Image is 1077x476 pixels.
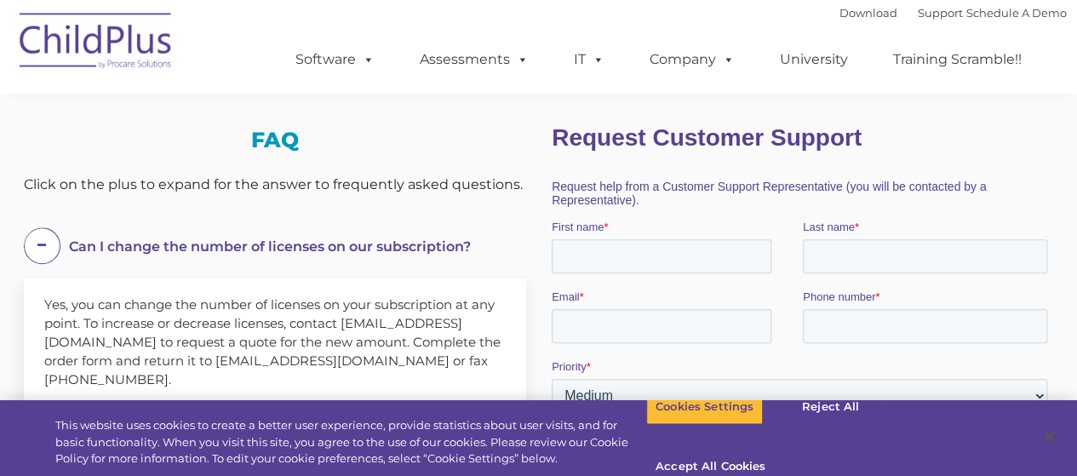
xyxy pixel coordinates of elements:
a: University [763,43,865,77]
button: Reject All [777,389,884,425]
a: Training Scramble!! [876,43,1039,77]
button: Cookies Settings [646,389,763,425]
div: Click on the plus to expand for the answer to frequently asked questions. [24,172,526,198]
span: Can I change the number of licenses on our subscription? [69,238,471,255]
a: Support [918,6,963,20]
a: Schedule A Demo [966,6,1067,20]
a: IT [557,43,622,77]
h3: FAQ [24,129,526,151]
span: Phone number [251,182,324,195]
div: This website uses cookies to create a better user experience, provide statistics about user visit... [55,417,646,467]
a: Software [278,43,392,77]
div: Yes, you can change the number of licenses on your subscription at any point. To increase or decr... [24,278,526,406]
a: Download [839,6,897,20]
a: Assessments [403,43,546,77]
a: Company [633,43,752,77]
img: ChildPlus by Procare Solutions [11,1,181,86]
span: Last name [251,112,303,125]
button: Close [1031,418,1068,456]
font: | [839,6,1067,20]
